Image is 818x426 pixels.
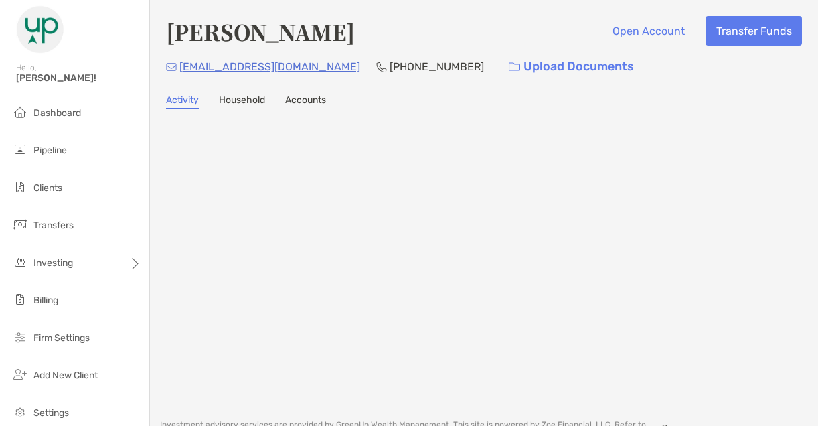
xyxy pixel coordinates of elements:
span: Add New Client [33,370,98,381]
button: Open Account [602,16,695,46]
a: Accounts [285,94,326,109]
p: [PHONE_NUMBER] [390,58,484,75]
img: transfers icon [12,216,28,232]
img: button icon [509,62,520,72]
span: Dashboard [33,107,81,119]
p: [EMAIL_ADDRESS][DOMAIN_NAME] [179,58,360,75]
a: Activity [166,94,199,109]
img: Phone Icon [376,62,387,72]
span: Billing [33,295,58,306]
span: Firm Settings [33,332,90,344]
img: firm-settings icon [12,329,28,345]
img: billing icon [12,291,28,307]
img: settings icon [12,404,28,420]
img: add_new_client icon [12,366,28,382]
img: Email Icon [166,63,177,71]
span: Investing [33,257,73,269]
span: Clients [33,182,62,194]
button: Transfer Funds [706,16,802,46]
img: dashboard icon [12,104,28,120]
a: Upload Documents [500,52,643,81]
span: Transfers [33,220,74,231]
img: investing icon [12,254,28,270]
span: Settings [33,407,69,419]
img: Zoe Logo [16,5,64,54]
h4: [PERSON_NAME] [166,16,355,47]
span: Pipeline [33,145,67,156]
img: clients icon [12,179,28,195]
a: Household [219,94,265,109]
span: [PERSON_NAME]! [16,72,141,84]
img: pipeline icon [12,141,28,157]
